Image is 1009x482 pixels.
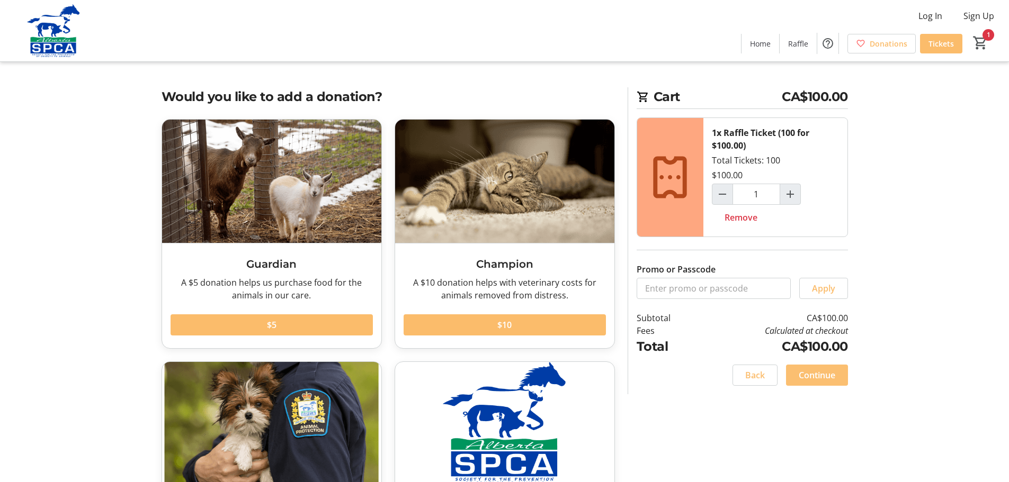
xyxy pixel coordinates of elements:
[971,33,990,52] button: Cart
[395,120,614,243] img: Champion
[162,120,381,243] img: Guardian
[6,4,101,57] img: Alberta SPCA's Logo
[817,33,838,54] button: Help
[786,365,848,386] button: Continue
[637,263,716,276] label: Promo or Passcode
[782,87,848,106] span: CA$100.00
[870,38,907,49] span: Donations
[955,7,1003,24] button: Sign Up
[918,10,942,22] span: Log In
[497,319,512,331] span: $10
[404,314,606,335] button: $10
[920,34,962,53] a: Tickets
[162,87,615,106] h2: Would you like to add a donation?
[404,276,606,302] div: A $10 donation helps with veterinary costs for animals removed from distress.
[788,38,808,49] span: Raffle
[698,312,847,324] td: CA$100.00
[171,276,373,302] div: A $5 donation helps us purchase food for the animals in our care.
[812,282,835,295] span: Apply
[712,207,770,228] button: Remove
[712,126,839,152] div: 1x Raffle Ticket (100 for $100.00)
[742,34,779,53] a: Home
[799,278,848,299] button: Apply
[637,278,791,299] input: Enter promo or passcode
[799,369,835,381] span: Continue
[847,34,916,53] a: Donations
[963,10,994,22] span: Sign Up
[404,256,606,272] h3: Champion
[698,337,847,356] td: CA$100.00
[712,169,743,181] div: $100.00
[910,7,951,24] button: Log In
[698,324,847,337] td: Calculated at checkout
[637,324,698,337] td: Fees
[745,369,765,381] span: Back
[267,319,276,331] span: $5
[171,256,373,272] h3: Guardian
[171,314,373,335] button: $5
[928,38,954,49] span: Tickets
[780,34,817,53] a: Raffle
[712,184,733,204] button: Decrement by one
[733,365,778,386] button: Back
[750,38,771,49] span: Home
[703,118,847,237] div: Total Tickets: 100
[725,211,757,224] span: Remove
[637,337,698,356] td: Total
[637,312,698,324] td: Subtotal
[733,184,780,205] input: Raffle Ticket (100 for $100.00) Quantity
[780,184,800,204] button: Increment by one
[637,87,848,109] h2: Cart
